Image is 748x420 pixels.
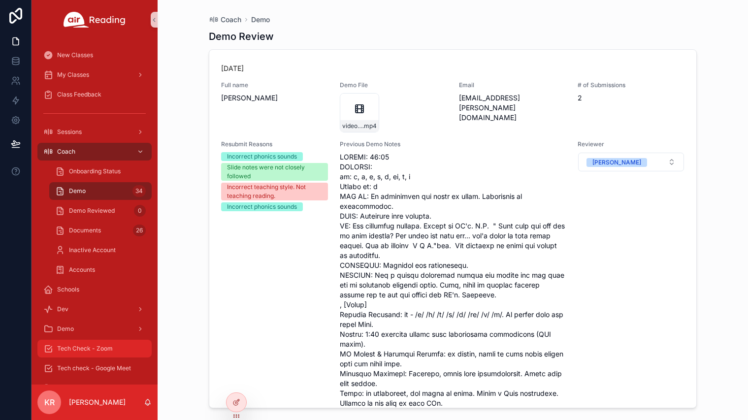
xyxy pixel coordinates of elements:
[57,345,113,353] span: Tech Check - Zoom
[37,123,152,141] a: Sessions
[221,15,241,25] span: Coach
[69,226,101,234] span: Documents
[69,266,95,274] span: Accounts
[133,225,146,236] div: 26
[32,39,158,385] div: scrollable content
[132,185,146,197] div: 34
[57,325,74,333] span: Demo
[37,320,152,338] a: Demo
[221,64,244,73] p: [DATE]
[221,93,328,103] span: [PERSON_NAME]
[37,300,152,318] a: Dev
[37,281,152,298] a: Schools
[227,163,322,181] div: Slide notes were not closely followed
[57,51,93,59] span: New Classes
[227,183,322,200] div: Incorrect teaching style. Not teaching reading.
[37,46,152,64] a: New Classes
[578,81,684,89] span: # of Submissions
[37,340,152,357] a: Tech Check - Zoom
[37,143,152,161] a: Coach
[37,66,152,84] a: My Classes
[57,384,95,392] span: Development
[69,167,121,175] span: Onboarding Status
[209,30,274,43] h1: Demo Review
[49,241,152,259] a: Inactive Account
[340,140,566,148] span: Previous Demo Notes
[57,91,101,98] span: Class Feedback
[69,187,86,195] span: Demo
[57,128,82,136] span: Sessions
[57,71,89,79] span: My Classes
[37,359,152,377] a: Tech check - Google Meet
[37,379,152,397] a: Development
[340,81,447,89] span: Demo File
[221,81,328,89] span: Full name
[578,140,684,148] span: Reviewer
[69,246,116,254] span: Inactive Account
[49,202,152,220] a: Demo Reviewed0
[69,207,115,215] span: Demo Reviewed
[251,15,270,25] a: Demo
[37,86,152,103] a: Class Feedback
[362,122,377,130] span: .mp4
[578,93,684,103] span: 2
[49,261,152,279] a: Accounts
[57,364,131,372] span: Tech check - Google Meet
[44,396,55,408] span: KR
[49,162,152,180] a: Onboarding Status
[49,182,152,200] a: Demo34
[342,122,362,130] span: video1856353030
[57,286,79,293] span: Schools
[69,397,126,407] p: [PERSON_NAME]
[134,205,146,217] div: 0
[221,140,328,148] span: Resubmit Reasons
[459,93,566,123] span: [EMAIL_ADDRESS][PERSON_NAME][DOMAIN_NAME]
[209,15,241,25] a: Coach
[57,305,68,313] span: Dev
[227,202,297,211] div: Incorrect phonics sounds
[227,152,297,161] div: Incorrect phonics sounds
[57,148,75,156] span: Coach
[592,158,641,167] div: [PERSON_NAME]
[49,222,152,239] a: Documents26
[64,12,126,28] img: App logo
[578,153,684,171] button: Select Button
[459,81,566,89] span: Email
